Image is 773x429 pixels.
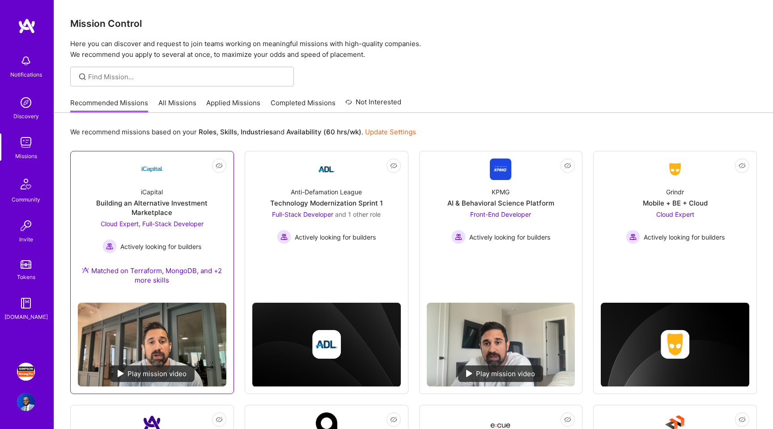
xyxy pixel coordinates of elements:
div: Matched on Terraform, MongoDB, and +2 more skills [78,266,226,285]
div: Mobile + BE + Cloud [643,198,708,208]
div: KPMG [492,187,510,197]
img: Simpson Strong-Tie: DevOps [17,363,35,381]
a: Not Interested [345,97,401,113]
span: Front-End Developer [470,210,531,218]
a: Applied Missions [206,98,260,113]
div: iCapital [141,187,163,197]
b: Industries [241,128,273,136]
img: tokens [21,260,31,269]
img: Actively looking for builders [451,230,466,244]
a: Simpson Strong-Tie: DevOps [15,363,37,381]
a: Company LogoKPMGAI & Behavioral Science PlatformFront-End Developer Actively looking for builders... [427,159,575,296]
div: Community [12,195,40,204]
img: discovery [17,94,35,112]
span: Actively looking for builders [644,232,725,242]
span: Actively looking for builders [295,232,376,242]
h3: Mission Control [70,18,757,29]
p: Here you can discover and request to join teams working on meaningful missions with high-quality ... [70,39,757,60]
img: Ateam Purple Icon [82,266,89,274]
img: No Mission [78,303,226,386]
div: Missions [15,151,37,161]
b: Availability (60 hrs/wk) [286,128,361,136]
div: [DOMAIN_NAME] [4,312,48,322]
a: Update Settings [365,128,416,136]
img: bell [17,52,35,70]
i: icon EyeClosed [390,416,397,423]
img: play [118,370,124,377]
b: Skills [220,128,237,136]
div: Tokens [17,272,35,282]
p: We recommend missions based on your , , and . [70,127,416,137]
a: Completed Missions [271,98,336,113]
a: All Missions [158,98,196,113]
img: Actively looking for builders [626,230,640,244]
span: Cloud Expert, Full-Stack Developer [101,220,204,227]
input: Find Mission... [88,72,287,82]
img: Company logo [312,330,341,359]
div: Play mission video [458,365,543,382]
span: Full-Stack Developer [272,210,333,218]
a: Company LogoGrindrMobile + BE + CloudCloud Expert Actively looking for buildersActively looking f... [601,159,749,269]
i: icon EyeClosed [564,416,571,423]
span: and 1 other role [335,210,381,218]
img: Company Logo [316,159,337,180]
img: play [466,370,472,377]
span: Actively looking for builders [469,232,550,242]
span: Cloud Expert [656,210,694,218]
img: guide book [17,294,35,312]
div: AI & Behavioral Science Platform [447,198,554,208]
img: Actively looking for builders [102,239,117,253]
img: cover [601,303,749,387]
i: icon EyeClosed [739,416,746,423]
div: Anti-Defamation League [291,187,362,197]
div: Grindr [666,187,684,197]
img: Company logo [661,330,689,359]
img: Company Logo [490,159,511,180]
img: teamwork [17,133,35,151]
i: icon EyeClosed [739,162,746,169]
img: User Avatar [17,393,35,411]
i: icon SearchGrey [77,72,88,82]
img: Actively looking for builders [277,230,291,244]
i: icon EyeClosed [390,162,397,169]
img: Company Logo [664,161,686,177]
a: Recommended Missions [70,98,148,113]
div: Building an Alternative Investment Marketplace [78,198,226,217]
div: Technology Modernization Sprint 1 [270,198,383,208]
a: Company LogoiCapitalBuilding an Alternative Investment MarketplaceCloud Expert, Full-Stack Develo... [78,159,226,296]
img: No Mission [427,303,575,386]
div: Play mission video [110,365,195,382]
img: Company Logo [141,159,163,180]
a: User Avatar [15,393,37,411]
img: Community [15,173,37,195]
img: Invite [17,217,35,235]
div: Notifications [10,70,42,79]
span: Actively looking for builders [120,242,201,251]
img: logo [18,18,36,34]
div: Invite [19,235,33,244]
i: icon EyeClosed [564,162,571,169]
div: Discovery [13,112,39,121]
i: icon EyeClosed [216,416,223,423]
img: cover [252,303,401,387]
i: icon EyeClosed [216,162,223,169]
b: Roles [199,128,217,136]
a: Company LogoAnti-Defamation LeagueTechnology Modernization Sprint 1Full-Stack Developer and 1 oth... [252,159,401,269]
